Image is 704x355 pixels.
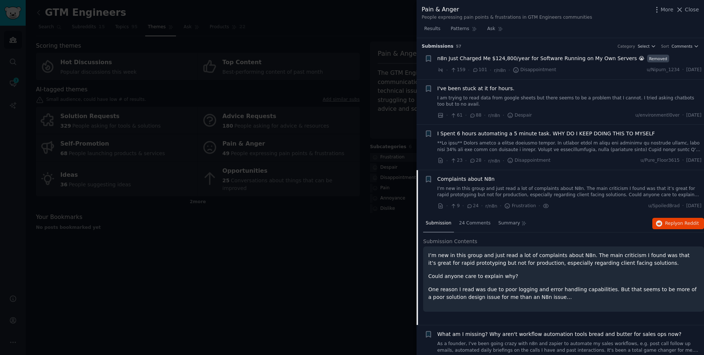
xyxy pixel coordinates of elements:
[672,44,693,49] span: Comments
[686,203,701,209] span: [DATE]
[682,203,684,209] span: ·
[485,23,506,38] a: Ask
[422,14,592,21] div: People expressing pain points & frustrations in GTM Engineers communities
[437,341,702,354] a: As a founder, I've been going crazy with n8n and zapier to automate my sales workflows, e.g. post...
[437,330,682,338] a: What am I missing? Why aren't workflow automation tools bread and butter for sales ops now?
[539,202,540,210] span: ·
[437,130,655,138] a: I Spent 6 hours automating a 5 minute task. WHY DO I KEEP DOING THIS TO MYSELF
[465,111,467,119] span: ·
[422,43,454,50] span: Submission s
[678,221,699,226] span: on Reddit
[484,157,485,165] span: ·
[682,67,684,73] span: ·
[652,218,704,230] button: Replyon Reddit
[468,66,469,74] span: ·
[638,44,649,49] span: Select
[448,23,479,38] a: Patterns
[647,55,669,62] span: Removed
[653,6,674,14] button: More
[423,238,477,245] span: Submission Contents
[450,157,462,164] span: 23
[428,252,699,267] p: I’m new in this group and just read a lot of complaints about N8n. The main criticism I found was...
[647,67,680,73] span: u/Nipurn_1234
[641,157,680,164] span: u/Pure_Floor3615
[437,140,702,153] a: **Lo ipsu** Dolors ametco a elitse doeiusmo tempor. In utlabor etdol m aliqu eni adminimv qu nost...
[488,113,500,118] span: r/n8n
[437,55,645,62] a: n8n Just Charged Me $124,800/year for Software Running on My Own Servers 😭
[426,220,451,227] span: Submission
[500,202,501,210] span: ·
[446,111,448,119] span: ·
[494,68,506,73] span: r/n8n
[446,66,448,74] span: ·
[450,67,465,73] span: 159
[446,202,448,210] span: ·
[428,286,699,301] p: One reason I read was due to poor logging and error handling capabilities. But that seems to be m...
[428,272,699,280] p: Could anyone care to explain why?
[507,112,532,119] span: Despair
[469,112,481,119] span: 88
[446,157,448,165] span: ·
[437,186,702,198] a: I’m new in this group and just read a lot of complaints about N8n. The main criticism I found was...
[484,111,485,119] span: ·
[469,157,481,164] span: 28
[686,112,701,119] span: [DATE]
[485,204,498,209] span: r/n8n
[422,23,443,38] a: Results
[481,202,483,210] span: ·
[617,44,635,49] div: Category
[459,220,491,227] span: 24 Comments
[490,66,491,74] span: ·
[682,112,684,119] span: ·
[686,157,701,164] span: [DATE]
[437,95,702,108] a: I am trying to read data from google sheets but there seems to be a problem that I cannot. I trie...
[498,220,520,227] span: Summary
[513,67,556,73] span: Disappointment
[638,44,656,49] button: Select
[635,112,680,119] span: u/environmentl0ver
[451,26,469,32] span: Patterns
[437,175,495,183] a: Complaints about N8n
[462,202,464,210] span: ·
[456,44,462,48] span: 57
[503,157,504,165] span: ·
[672,44,699,49] button: Comments
[682,157,684,164] span: ·
[450,112,462,119] span: 61
[665,220,699,227] span: Reply
[507,157,551,164] span: Disappointment
[472,67,487,73] span: 101
[509,66,510,74] span: ·
[685,6,699,14] span: Close
[466,203,478,209] span: 24
[661,6,674,14] span: More
[676,6,699,14] button: Close
[488,158,500,164] span: r/n8n
[661,44,669,49] div: Sort
[504,203,536,209] span: Frustration
[487,26,495,32] span: Ask
[503,111,504,119] span: ·
[437,85,515,92] a: I've been stuck at it for hours.
[422,5,592,14] div: Pain & Anger
[648,203,680,209] span: u/SpoiledBrad
[465,157,467,165] span: ·
[686,67,701,73] span: [DATE]
[424,26,440,32] span: Results
[450,203,459,209] span: 9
